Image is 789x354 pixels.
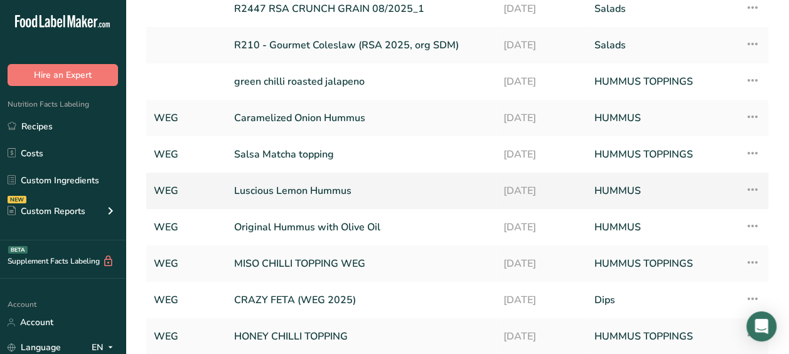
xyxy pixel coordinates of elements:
[8,246,28,254] div: BETA
[503,68,579,95] a: [DATE]
[594,323,729,350] a: HUMMUS TOPPINGS
[234,178,488,204] a: Luscious Lemon Hummus
[746,311,776,341] div: Open Intercom Messenger
[594,141,729,168] a: HUMMUS TOPPINGS
[154,178,219,204] a: WEG
[154,250,219,277] a: WEG
[234,323,488,350] a: HONEY CHILLI TOPPING
[503,32,579,58] a: [DATE]
[503,214,579,240] a: [DATE]
[503,178,579,204] a: [DATE]
[234,68,488,95] a: green chilli roasted jalapeno
[503,105,579,131] a: [DATE]
[594,32,729,58] a: Salads
[154,323,219,350] a: WEG
[8,205,85,218] div: Custom Reports
[154,141,219,168] a: WEG
[234,214,488,240] a: Original Hummus with Olive Oil
[594,105,729,131] a: HUMMUS
[594,68,729,95] a: HUMMUS TOPPINGS
[503,287,579,313] a: [DATE]
[503,141,579,168] a: [DATE]
[594,287,729,313] a: Dips
[594,178,729,204] a: HUMMUS
[234,141,488,168] a: Salsa Matcha topping
[8,64,118,86] button: Hire an Expert
[594,250,729,277] a: HUMMUS TOPPINGS
[234,105,488,131] a: Caramelized Onion Hummus
[594,214,729,240] a: HUMMUS
[8,196,26,203] div: NEW
[154,287,219,313] a: WEG
[234,287,488,313] a: CRAZY FETA (WEG 2025)
[234,250,488,277] a: MISO CHILLI TOPPING WEG
[503,323,579,350] a: [DATE]
[154,214,219,240] a: WEG
[234,32,488,58] a: R210 - Gourmet Coleslaw (RSA 2025, org SDM)
[503,250,579,277] a: [DATE]
[154,105,219,131] a: WEG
